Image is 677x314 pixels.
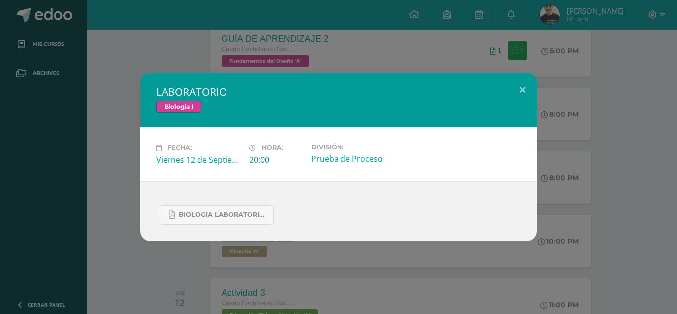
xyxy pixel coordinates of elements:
[156,101,201,113] span: Biología I
[249,154,303,165] div: 20:00
[508,73,537,107] button: Close (Esc)
[311,143,396,151] label: División:
[262,144,283,152] span: Hora:
[311,153,396,164] div: Prueba de Proceso
[179,211,268,219] span: BIOLOGIA LABORATORIO IV UNIDAD.pdf
[156,85,521,99] h2: LABORATORIO
[159,205,274,225] a: BIOLOGIA LABORATORIO IV UNIDAD.pdf
[168,144,192,152] span: Fecha:
[156,154,241,165] div: Viernes 12 de Septiembre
